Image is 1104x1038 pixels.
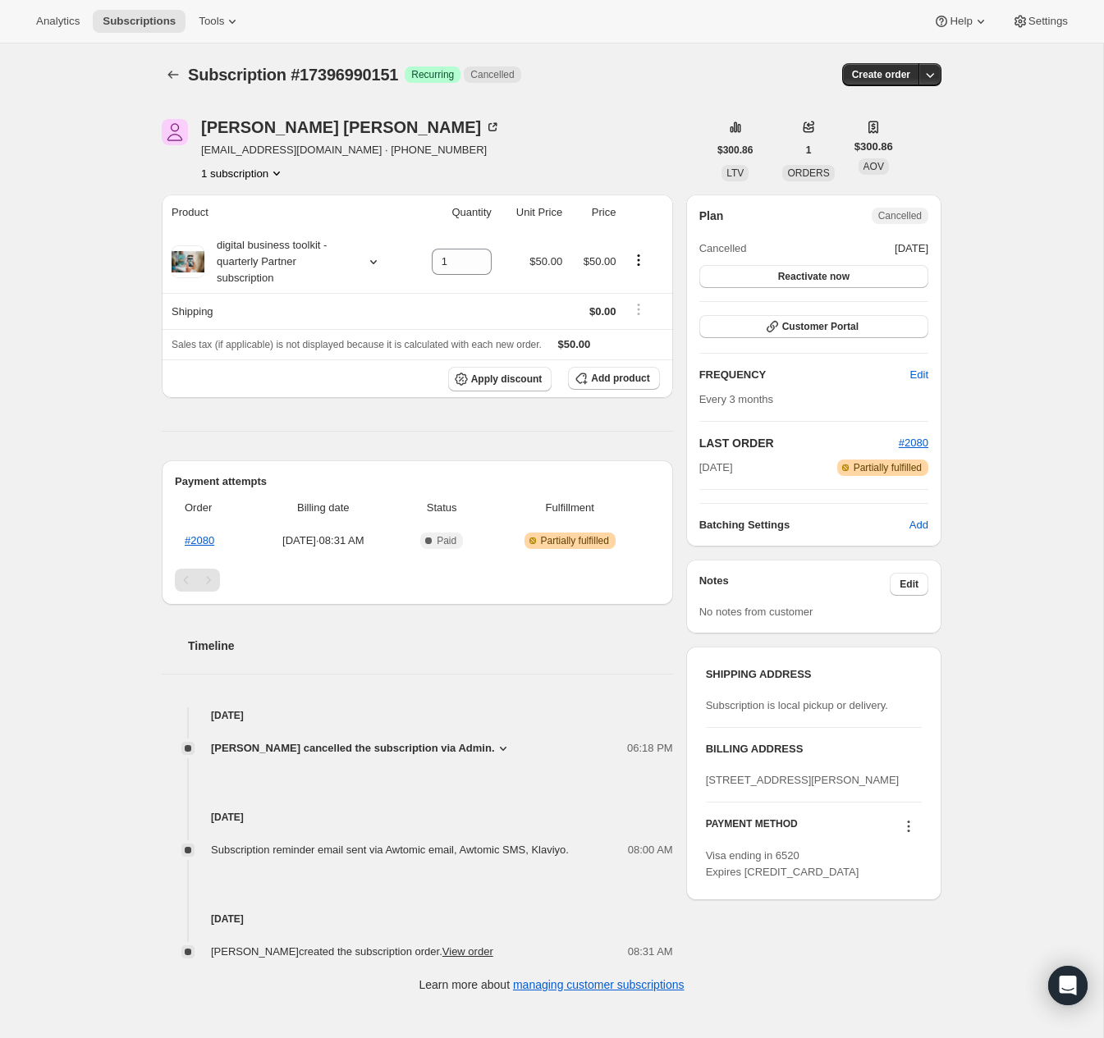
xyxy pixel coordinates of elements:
[162,809,673,825] h4: [DATE]
[584,255,616,268] span: $50.00
[806,144,812,157] span: 1
[628,842,673,858] span: 08:00 AM
[854,461,922,474] span: Partially fulfilled
[403,500,479,516] span: Status
[699,393,773,405] span: Every 3 months
[513,978,685,991] a: managing customer subscriptions
[625,300,652,318] button: Shipping actions
[162,293,409,329] th: Shipping
[782,320,859,333] span: Customer Portal
[162,707,673,724] h4: [DATE]
[706,774,900,786] span: [STREET_ADDRESS][PERSON_NAME]
[699,606,813,618] span: No notes from customer
[910,367,928,383] span: Edit
[628,944,673,960] span: 08:31 AM
[890,573,928,596] button: Edit
[699,315,928,338] button: Customer Portal
[189,10,250,33] button: Tools
[201,142,501,158] span: [EMAIL_ADDRESS][DOMAIN_NAME] · [PHONE_NUMBER]
[437,534,456,547] span: Paid
[900,512,938,538] button: Add
[699,208,724,224] h2: Plan
[36,15,80,28] span: Analytics
[852,68,910,81] span: Create order
[541,534,609,547] span: Partially fulfilled
[864,161,884,172] span: AOV
[899,435,928,451] button: #2080
[706,817,798,839] h3: PAYMENT METHOD
[490,500,650,516] span: Fulfillment
[211,740,495,757] span: [PERSON_NAME] cancelled the subscription via Admin.
[497,194,567,231] th: Unit Price
[172,339,542,350] span: Sales tax (if applicable) is not displayed because it is calculated with each new order.
[591,372,649,385] span: Add product
[589,305,616,318] span: $0.00
[726,167,744,179] span: LTV
[199,15,224,28] span: Tools
[211,740,511,757] button: [PERSON_NAME] cancelled the subscription via Admin.
[211,844,569,856] span: Subscription reminder email sent via Awtomic email, Awtomic SMS, Klaviyo.
[1002,10,1078,33] button: Settings
[900,362,938,388] button: Edit
[627,740,673,757] span: 06:18 PM
[188,66,398,84] span: Subscription #17396990151
[470,68,514,81] span: Cancelled
[1048,966,1088,1005] div: Open Intercom Messenger
[895,240,928,257] span: [DATE]
[878,209,922,222] span: Cancelled
[411,68,454,81] span: Recurring
[699,573,891,596] h3: Notes
[442,945,493,958] a: View order
[162,194,409,231] th: Product
[162,911,673,927] h4: [DATE]
[175,490,248,526] th: Order
[706,741,922,757] h3: BILLING ADDRESS
[706,666,922,683] h3: SHIPPING ADDRESS
[699,460,733,476] span: [DATE]
[93,10,186,33] button: Subscriptions
[842,63,920,86] button: Create order
[529,255,562,268] span: $50.00
[26,10,89,33] button: Analytics
[699,240,747,257] span: Cancelled
[471,373,543,386] span: Apply discount
[699,367,910,383] h2: FREQUENCY
[567,194,621,231] th: Price
[699,517,909,533] h6: Batching Settings
[717,144,753,157] span: $300.86
[706,849,859,878] span: Visa ending in 6520 Expires [CREDIT_CARD_DATA]
[558,338,591,350] span: $50.00
[796,139,822,162] button: 1
[900,578,918,591] span: Edit
[448,367,552,391] button: Apply discount
[950,15,972,28] span: Help
[185,534,214,546] a: #2080
[699,435,899,451] h2: LAST ORDER
[175,569,660,592] nav: Pagination
[201,119,501,135] div: [PERSON_NAME] [PERSON_NAME]
[909,517,928,533] span: Add
[201,165,285,181] button: Product actions
[708,139,763,162] button: $300.86
[204,237,352,286] div: digital business toolkit - quarterly Partner subscription
[899,437,928,449] a: #2080
[175,473,660,490] h2: Payment attempts
[162,119,188,145] span: Kim Tatum
[787,167,829,179] span: ORDERS
[253,533,393,549] span: [DATE] · 08:31 AM
[162,63,185,86] button: Subscriptions
[625,251,652,269] button: Product actions
[211,945,493,958] span: [PERSON_NAME] created the subscription order.
[103,15,176,28] span: Subscriptions
[419,976,685,993] p: Learn more about
[568,367,659,390] button: Add product
[188,638,673,654] h2: Timeline
[923,10,998,33] button: Help
[854,139,893,155] span: $300.86
[778,270,850,283] span: Reactivate now
[699,265,928,288] button: Reactivate now
[409,194,497,231] th: Quantity
[1028,15,1068,28] span: Settings
[706,699,888,711] span: Subscription is local pickup or delivery.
